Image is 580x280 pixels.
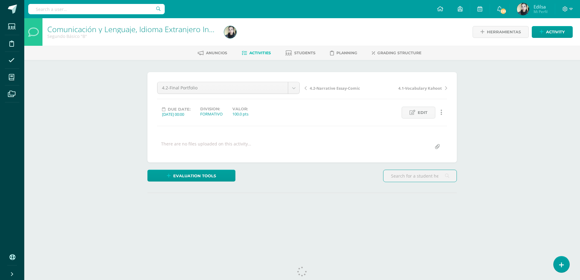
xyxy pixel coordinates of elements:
[198,48,227,58] a: Anuncios
[47,33,217,39] div: Segundo Básico 'B'
[173,170,216,182] span: Evaluation tools
[162,82,283,94] span: 4.2-Final Portfolio
[546,26,565,38] span: Activity
[473,26,529,38] a: Herramientas
[162,112,191,117] div: [DATE] 00:00
[28,4,165,14] input: Search a user…
[161,141,251,153] div: There are no files uploaded on this activity…
[532,26,573,38] a: Activity
[249,51,271,55] span: Activities
[200,111,223,117] div: FORMATIVO
[47,25,217,33] h1: Comunicación y Lenguaje, Idioma Extranjero Inglés
[147,170,235,182] a: Evaluation tools
[310,85,360,91] span: 4.2-Narrative Essay-Comic
[377,51,421,55] span: Grading structure
[224,26,236,38] img: 464bce3dffee38d2bb2667354865907a.png
[336,51,357,55] span: Planning
[534,9,548,14] span: Mi Perfil
[517,3,529,15] img: 464bce3dffee38d2bb2667354865907a.png
[305,85,376,91] a: 4.2-Narrative Essay-Comic
[487,26,521,38] span: Herramientas
[168,107,191,112] span: Due date:
[534,4,548,10] span: Edilsa
[47,24,223,34] a: Comunicación y Lenguaje, Idioma Extranjero Inglés
[206,51,227,55] span: Anuncios
[500,8,506,15] span: 235
[157,82,299,94] a: 4.2-Final Portfolio
[398,85,442,91] span: 4.1-Vocabulary Kahoot
[242,48,271,58] a: Activities
[294,51,315,55] span: Students
[376,85,447,91] a: 4.1-Vocabulary Kahoot
[418,107,427,118] span: Edit
[372,48,421,58] a: Grading structure
[383,170,457,182] input: Search for a student here…
[200,107,223,111] label: Division:
[232,107,248,111] label: Valor:
[330,48,357,58] a: Planning
[232,111,248,117] div: 100.0 pts
[285,48,315,58] a: Students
